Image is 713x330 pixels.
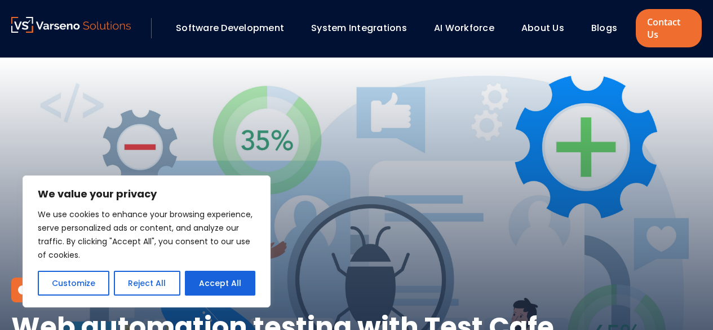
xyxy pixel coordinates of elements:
[38,271,109,296] button: Customize
[38,187,255,201] p: We value your privacy
[516,19,580,38] div: About Us
[311,21,407,34] a: System Integrations
[170,19,300,38] div: Software Development
[176,21,284,34] a: Software Development
[11,17,131,39] a: Varseno Solutions – Product Engineering & IT Services
[586,19,633,38] div: Blogs
[428,19,510,38] div: AI Workforce
[521,21,564,34] a: About Us
[38,208,255,262] p: We use cookies to enhance your browsing experience, serve personalized ads or content, and analyz...
[434,21,494,34] a: AI Workforce
[185,271,255,296] button: Accept All
[305,19,423,38] div: System Integrations
[11,17,131,33] img: Varseno Solutions – Product Engineering & IT Services
[114,271,180,296] button: Reject All
[591,21,617,34] a: Blogs
[636,9,702,47] a: Contact Us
